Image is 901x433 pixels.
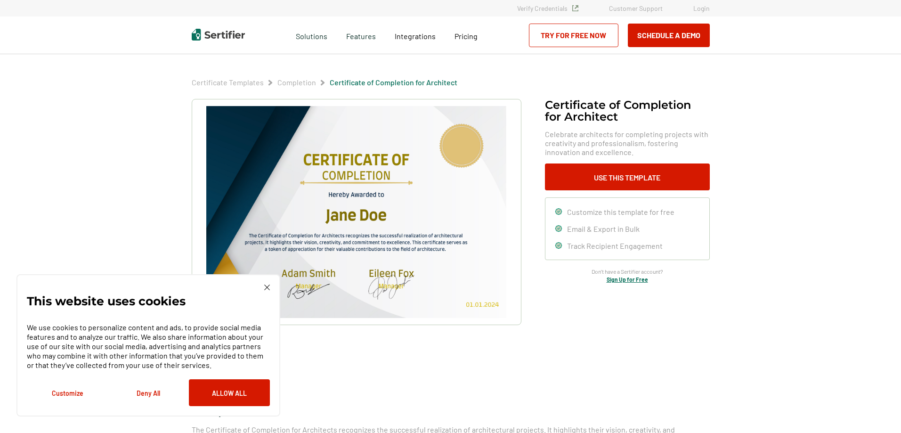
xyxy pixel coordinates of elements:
span: Solutions [296,29,327,41]
p: This website uses cookies [27,296,186,306]
div: Breadcrumb [192,78,457,87]
p: We use cookies to personalize content and ads, to provide social media features and to analyze ou... [27,323,270,370]
img: Certificate of Completion​ for Architect [206,106,506,318]
span: Track Recipient Engagement [567,241,663,250]
img: Verified [572,5,578,11]
span: Integrations [395,32,436,41]
span: Customize this template for free [567,207,674,216]
a: Certificate Templates [192,78,264,87]
h1: Certificate of Completion​ for Architect [545,99,710,123]
span: Pricing [455,32,478,41]
span: Celebrate architects for completing projects with creativity and professionalism, fostering innov... [545,130,710,156]
a: Try for Free Now [529,24,618,47]
a: Completion [277,78,316,87]
img: Sertifier | Digital Credentialing Platform [192,29,245,41]
a: Verify Credentials [517,4,578,12]
a: Integrations [395,29,436,41]
button: Deny All [108,379,189,406]
a: Customer Support [609,4,663,12]
a: Login [693,4,710,12]
img: Cookie Popup Close [264,285,270,290]
button: Allow All [189,379,270,406]
button: Schedule a Demo [628,24,710,47]
a: Pricing [455,29,478,41]
a: Sign Up for Free [607,276,648,283]
iframe: Chat Widget [854,388,901,433]
a: Certificate of Completion​ for Architect [330,78,457,87]
span: Don’t have a Sertifier account? [592,267,663,276]
span: Features [346,29,376,41]
button: Customize [27,379,108,406]
span: Email & Export in Bulk [567,224,640,233]
button: Use This Template [545,163,710,190]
